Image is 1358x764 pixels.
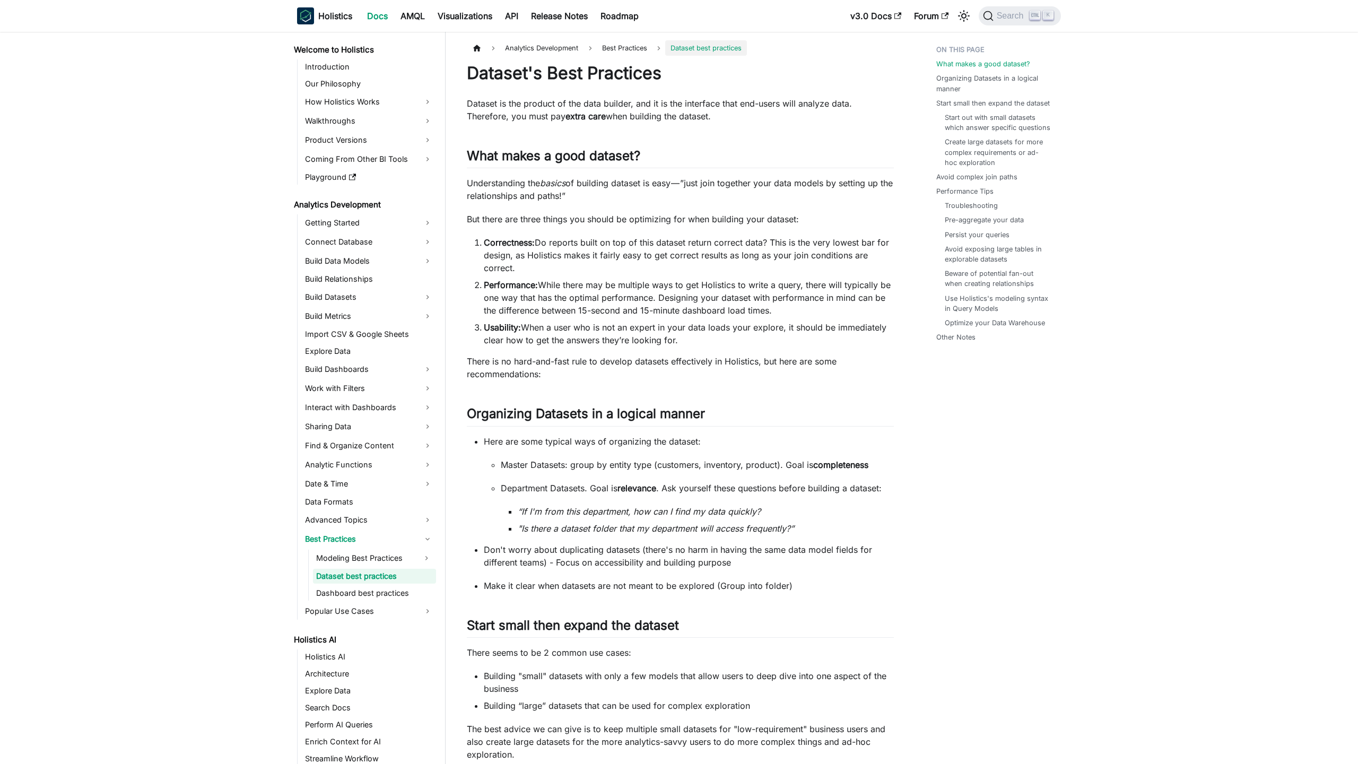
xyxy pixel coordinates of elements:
[501,458,894,471] p: Master Datasets: group by entity type (customers, inventory, product). Goal is
[286,32,446,764] nav: Docs sidebar
[936,172,1017,182] a: Avoid complex join paths
[499,7,525,24] a: API
[291,42,436,57] a: Welcome to Holistics
[484,543,894,569] p: Don't worry about duplicating datasets (there's no harm in having the same data model fields for ...
[302,361,436,378] a: Build Dashboards
[467,148,894,168] h2: What makes a good dataset?
[945,268,1050,289] a: Beware of potential fan-out when creating relationships
[313,550,417,567] a: Modeling Best Practices
[936,59,1030,69] a: What makes a good dataset?
[908,7,955,24] a: Forum
[313,586,436,601] a: Dashboard best practices
[361,7,394,24] a: Docs
[936,332,976,342] a: Other Notes
[302,734,436,749] a: Enrich Context for AI
[302,59,436,74] a: Introduction
[291,632,436,647] a: Holistics AI
[467,177,894,202] p: Understanding the of building dataset is easy — ”just join together your data models by setting u...
[484,279,894,317] li: While there may be multiple ways to get Holistics to write a query, there will typically be one w...
[467,97,894,123] p: Dataset is the product of the data builder, and it is the interface that end-users will analyze d...
[302,511,436,528] a: Advanced Topics
[302,344,436,359] a: Explore Data
[417,550,436,567] button: Expand sidebar category 'Modeling Best Practices'
[936,98,1050,108] a: Start small then expand the dataset
[484,280,538,290] strong: Performance:
[302,327,436,342] a: Import CSV & Google Sheets
[525,7,594,24] a: Release Notes
[945,293,1050,314] a: Use Holistics's modeling syntax in Query Models
[484,237,535,248] strong: Correctness:
[467,406,894,426] h2: Organizing Datasets in a logical manner
[302,603,436,620] a: Popular Use Cases
[484,699,894,712] li: Building “large” datasets that can be used for complex exploration
[979,6,1061,25] button: Search (Ctrl+K)
[297,7,352,24] a: HolisticsHolistics
[617,483,656,493] strong: relevance
[484,322,521,333] strong: Usability:
[302,456,436,473] a: Analytic Functions
[945,244,1050,264] a: Avoid exposing large tables in explorable datasets
[665,40,747,56] span: Dataset best practices
[500,40,584,56] span: Analytics Development
[302,253,436,270] a: Build Data Models
[302,418,436,435] a: Sharing Data
[302,700,436,715] a: Search Docs
[302,683,436,698] a: Explore Data
[302,399,436,416] a: Interact with Dashboards
[302,93,436,110] a: How Holistics Works
[1043,11,1054,20] kbd: K
[431,7,499,24] a: Visualizations
[302,649,436,664] a: Holistics AI
[936,73,1055,93] a: Organizing Datasets in a logical manner
[467,63,894,84] h1: Dataset's Best Practices
[302,170,436,185] a: Playground
[945,137,1050,168] a: Create large datasets for more complex requirements or ad-hoc exploration
[945,112,1050,133] a: Start out with small datasets which answer specific questions
[518,506,761,517] em: “If I'm from this department, how can I find my data quickly?
[540,178,565,188] em: basics
[945,230,1009,240] a: Persist your queries
[484,670,894,695] li: Building "small" datasets with only a few models that allow users to deep dive into one aspect of...
[467,40,894,56] nav: Breadcrumbs
[994,11,1030,21] span: Search
[467,355,894,380] p: There is no hard-and-fast rule to develop datasets effectively in Holistics, but here are some re...
[484,435,894,448] p: Here are some typical ways of organizing the dataset:
[302,717,436,732] a: Perform AI Queries
[955,7,972,24] button: Switch between dark and light mode (currently light mode)
[302,666,436,681] a: Architecture
[936,186,994,196] a: Performance Tips
[302,272,436,286] a: Build Relationships
[501,482,894,494] p: Department Datasets. Goal is . Ask yourself these questions before building a dataset:
[467,618,894,638] h2: Start small then expand the dataset
[302,214,436,231] a: Getting Started
[484,236,894,274] li: Do reports built on top of this dataset return correct data? This is the very lowest bar for desi...
[945,318,1045,328] a: Optimize your Data Warehouse
[302,494,436,509] a: Data Formats
[302,112,436,129] a: Walkthroughs
[597,40,652,56] span: Best Practices
[945,201,998,211] a: Troubleshooting
[302,289,436,306] a: Build Datasets
[297,7,314,24] img: Holistics
[302,308,436,325] a: Build Metrics
[318,10,352,22] b: Holistics
[302,380,436,397] a: Work with Filters
[467,40,487,56] a: Home page
[484,579,894,592] p: Make it clear when datasets are not meant to be explored (Group into folder)
[302,437,436,454] a: Find & Organize Content
[844,7,908,24] a: v3.0 Docs
[302,531,436,548] a: Best Practices
[302,132,436,149] a: Product Versions
[394,7,431,24] a: AMQL
[313,569,436,584] a: Dataset best practices
[302,475,436,492] a: Date & Time
[518,523,794,534] em: "Is there a dataset folder that my department will access frequently?”
[302,151,436,168] a: Coming From Other BI Tools
[302,233,436,250] a: Connect Database
[291,197,436,212] a: Analytics Development
[467,723,894,761] p: The best advice we can give is to keep multiple small datasets for "low-requirement" business use...
[302,76,436,91] a: Our Philosophy
[467,646,894,659] p: There seems to be 2 common use cases:
[813,459,868,470] strong: completeness
[467,213,894,225] p: But there are three things you should be optimizing for when building your dataset:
